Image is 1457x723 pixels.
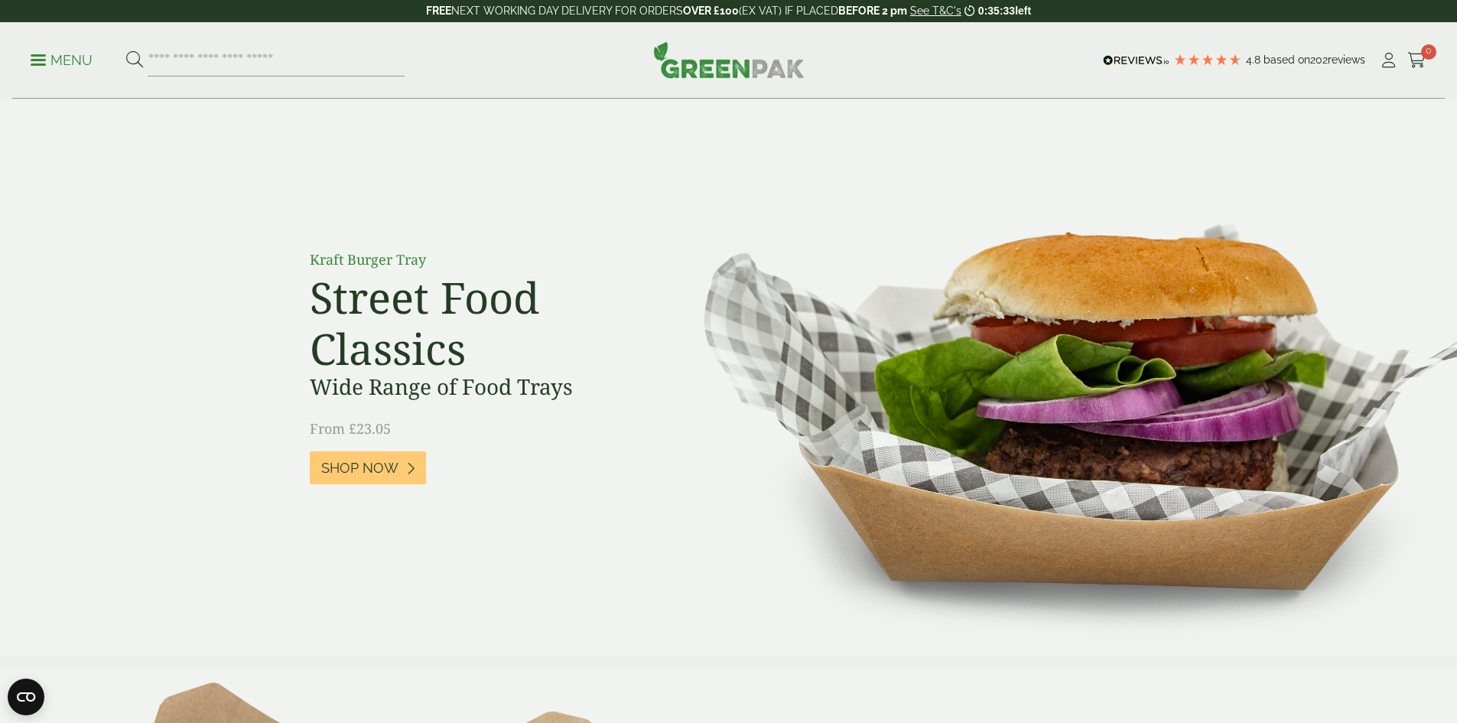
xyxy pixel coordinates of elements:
[310,419,391,438] span: From £23.05
[1328,54,1365,66] span: reviews
[1421,44,1436,60] span: 0
[31,51,93,67] a: Menu
[978,5,1015,17] span: 0:35:33
[426,5,451,17] strong: FREE
[8,679,44,715] button: Open CMP widget
[31,51,93,70] p: Menu
[1173,53,1242,67] div: 4.79 Stars
[1263,54,1310,66] span: Based on
[1246,54,1263,66] span: 4.8
[310,451,426,484] a: Shop Now
[1379,53,1398,68] i: My Account
[838,5,907,17] strong: BEFORE 2 pm
[1103,55,1169,66] img: REVIEWS.io
[310,374,654,400] h3: Wide Range of Food Trays
[653,41,805,78] img: GreenPak Supplies
[910,5,961,17] a: See T&C's
[655,99,1457,656] img: Street Food Classics
[1015,5,1031,17] span: left
[1407,49,1426,72] a: 0
[1310,54,1328,66] span: 202
[321,460,398,477] span: Shop Now
[310,272,654,374] h2: Street Food Classics
[683,5,739,17] strong: OVER £100
[1407,53,1426,68] i: Cart
[310,249,654,270] p: Kraft Burger Tray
